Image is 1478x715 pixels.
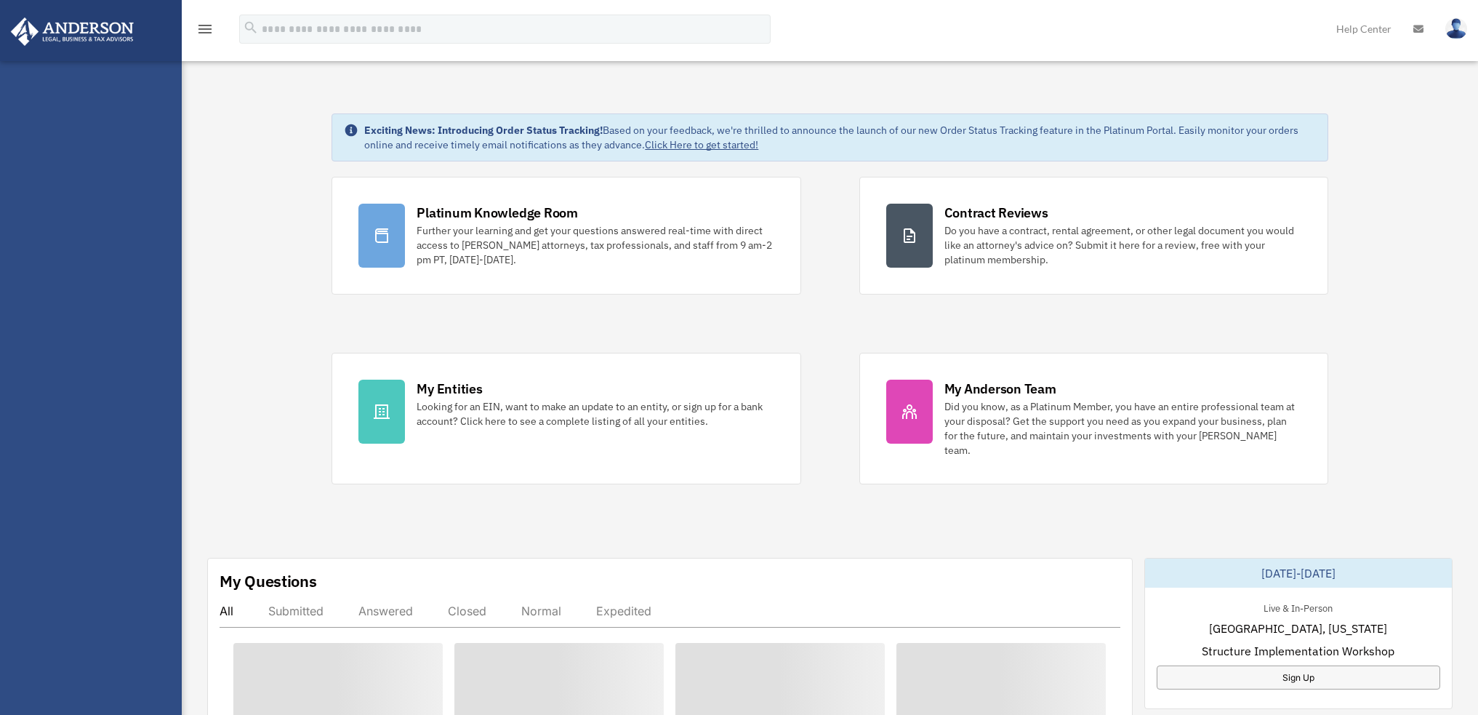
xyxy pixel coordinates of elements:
[1445,18,1467,39] img: User Pic
[859,177,1328,295] a: Contract Reviews Do you have a contract, rental agreement, or other legal document you would like...
[417,399,774,428] div: Looking for an EIN, want to make an update to an entity, or sign up for a bank account? Click her...
[220,570,317,592] div: My Questions
[448,604,486,618] div: Closed
[596,604,651,618] div: Expedited
[220,604,233,618] div: All
[1145,559,1452,588] div: [DATE]-[DATE]
[944,399,1301,458] div: Did you know, as a Platinum Member, you have an entire professional team at your disposal? Get th...
[196,25,214,38] a: menu
[1202,642,1394,660] span: Structure Implementation Workshop
[944,204,1048,222] div: Contract Reviews
[332,177,800,295] a: Platinum Knowledge Room Further your learning and get your questions answered real-time with dire...
[417,223,774,267] div: Further your learning and get your questions answered real-time with direct access to [PERSON_NAM...
[645,138,758,151] a: Click Here to get started!
[944,223,1301,267] div: Do you have a contract, rental agreement, or other legal document you would like an attorney's ad...
[1252,599,1344,615] div: Live & In-Person
[364,124,603,137] strong: Exciting News: Introducing Order Status Tracking!
[268,604,324,618] div: Submitted
[7,17,138,46] img: Anderson Advisors Platinum Portal
[521,604,561,618] div: Normal
[859,353,1328,484] a: My Anderson Team Did you know, as a Platinum Member, you have an entire professional team at your...
[1209,620,1387,637] span: [GEOGRAPHIC_DATA], [US_STATE]
[944,380,1056,398] div: My Anderson Team
[243,20,259,36] i: search
[358,604,413,618] div: Answered
[196,20,214,38] i: menu
[417,204,578,222] div: Platinum Knowledge Room
[364,123,1315,152] div: Based on your feedback, we're thrilled to announce the launch of our new Order Status Tracking fe...
[1157,666,1440,690] a: Sign Up
[332,353,800,484] a: My Entities Looking for an EIN, want to make an update to an entity, or sign up for a bank accoun...
[417,380,482,398] div: My Entities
